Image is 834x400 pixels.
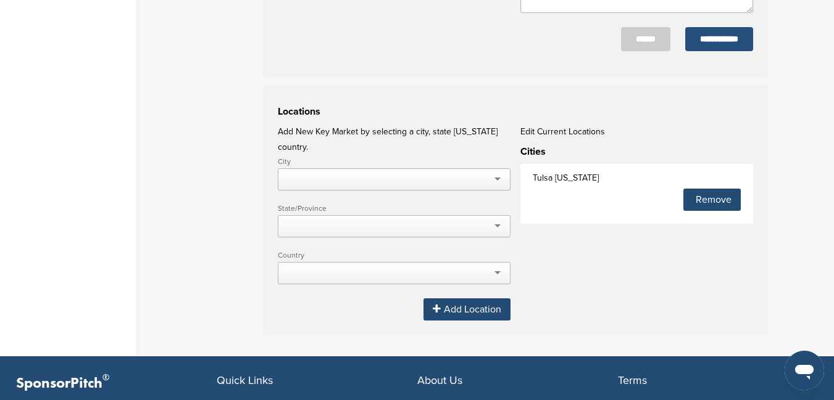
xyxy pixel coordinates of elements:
[417,373,462,387] span: About Us
[278,104,753,119] h3: Locations
[618,373,647,387] span: Terms
[278,251,511,259] label: Country
[533,170,741,186] p: Tulsa [US_STATE]
[785,351,824,390] iframe: Button to launch messaging window
[683,189,741,211] div: Remove
[217,373,273,387] span: Quick Links
[520,124,753,139] p: Edit Current Locations
[278,158,511,165] label: City
[278,124,511,155] p: Add New Key Market by selecting a city, state [US_STATE] country.
[102,370,109,385] span: ®
[278,205,511,212] label: State/Province
[16,375,217,393] p: SponsorPitch
[520,144,753,159] h3: Cities
[423,298,511,320] div: Add Location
